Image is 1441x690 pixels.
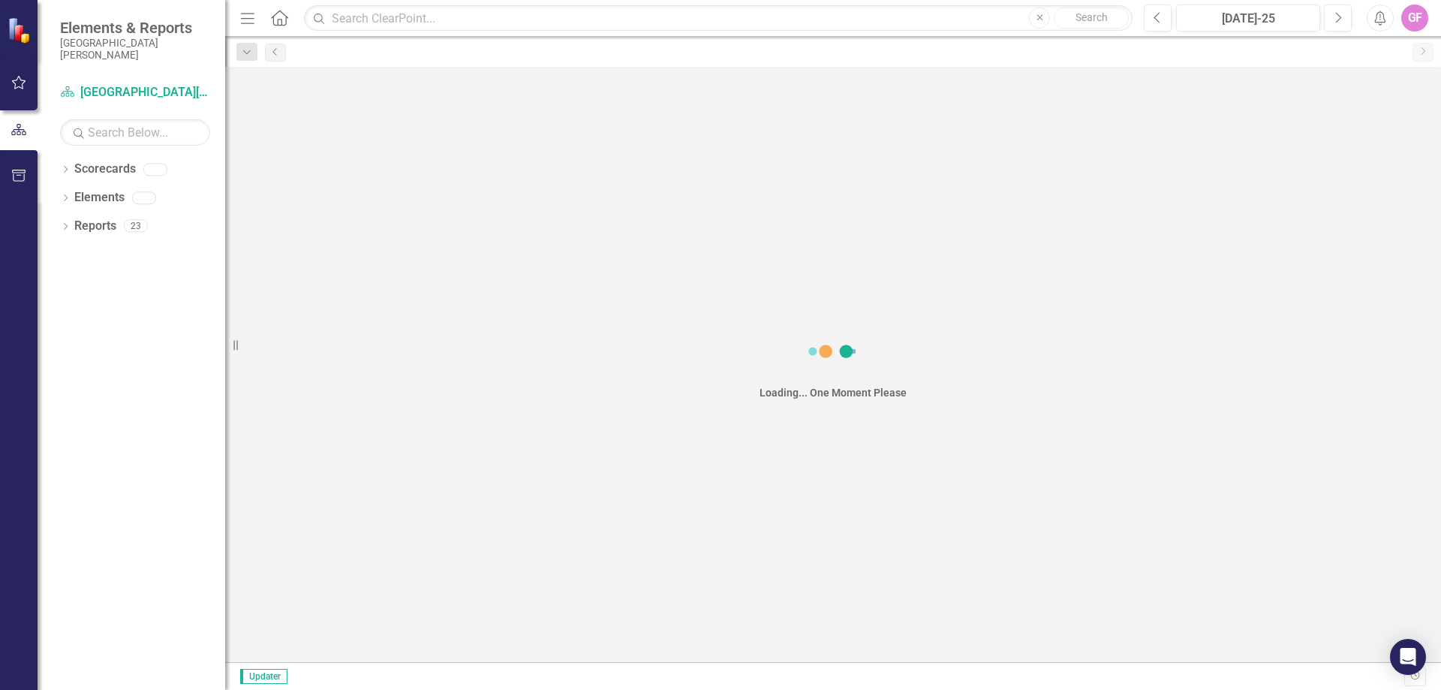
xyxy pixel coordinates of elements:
[60,19,210,37] span: Elements & Reports
[74,161,136,178] a: Scorecards
[124,220,148,233] div: 23
[1390,639,1426,675] div: Open Intercom Messenger
[1075,11,1108,23] span: Search
[304,5,1133,32] input: Search ClearPoint...
[1176,5,1320,32] button: [DATE]-25
[74,189,125,206] a: Elements
[60,119,210,146] input: Search Below...
[240,669,287,684] span: Updater
[74,218,116,235] a: Reports
[1181,10,1315,28] div: [DATE]-25
[1401,5,1428,32] button: GF
[60,37,210,62] small: [GEOGRAPHIC_DATA][PERSON_NAME]
[1054,8,1129,29] button: Search
[60,84,210,101] a: [GEOGRAPHIC_DATA][PERSON_NAME]
[760,385,907,400] div: Loading... One Moment Please
[7,16,35,44] img: ClearPoint Strategy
